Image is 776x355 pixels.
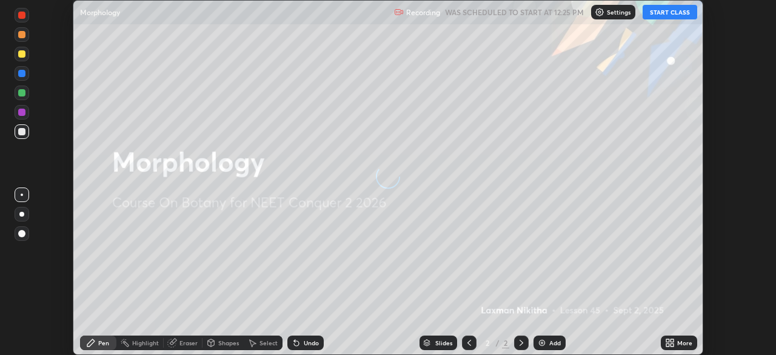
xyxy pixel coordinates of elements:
div: More [677,340,692,346]
div: Select [259,340,278,346]
div: Undo [304,340,319,346]
img: add-slide-button [537,338,547,348]
p: Recording [406,8,440,17]
img: recording.375f2c34.svg [394,7,404,17]
div: 2 [502,337,509,348]
h5: WAS SCHEDULED TO START AT 12:25 PM [445,7,584,18]
div: Eraser [179,340,198,346]
img: class-settings-icons [595,7,604,17]
div: 2 [481,339,493,347]
div: Shapes [218,340,239,346]
p: Settings [607,9,630,15]
div: Add [549,340,561,346]
button: START CLASS [643,5,697,19]
div: Highlight [132,340,159,346]
div: Slides [435,340,452,346]
div: / [496,339,500,347]
div: Pen [98,340,109,346]
p: Morphology [80,7,120,17]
